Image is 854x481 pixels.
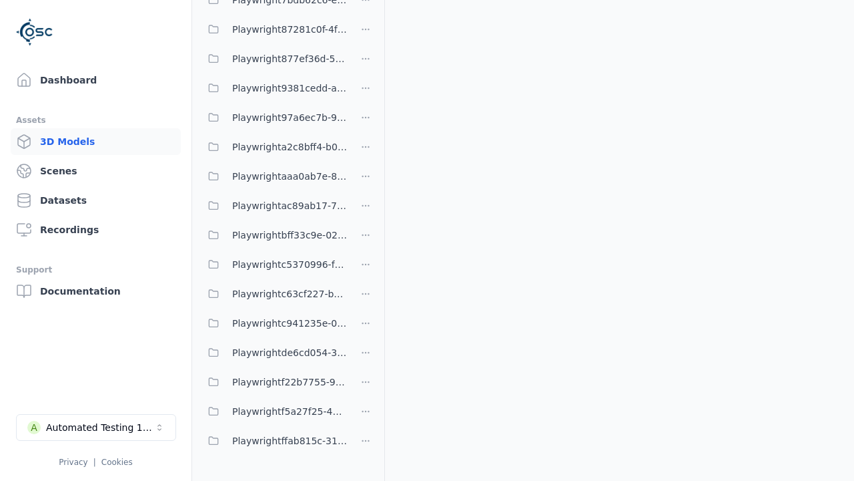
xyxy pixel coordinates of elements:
[11,128,181,155] a: 3D Models
[232,315,347,331] span: Playwrightc941235e-0b6c-43b1-9b5f-438aa732d279
[232,345,347,361] span: Playwrightde6cd054-3529-4dff-b662-7b152dabda49
[93,458,96,467] span: |
[200,398,347,425] button: Playwrightf5a27f25-4b21-40df-860f-4385a207a8a6
[232,227,347,243] span: Playwrightbff33c9e-02f1-4be8-8443-6e9f5334e6c0
[11,187,181,214] a: Datasets
[16,414,176,441] button: Select a workspace
[200,428,347,454] button: Playwrightffab815c-3132-4ca9-9321-41b7911218bf
[200,281,347,307] button: Playwrightc63cf227-b350-41d0-b87c-414ab19a80cd
[200,369,347,395] button: Playwrightf22b7755-9f13-4c77-9466-1ba9964cd8f7
[27,421,41,434] div: A
[16,112,175,128] div: Assets
[232,286,347,302] span: Playwrightc63cf227-b350-41d0-b87c-414ab19a80cd
[16,13,53,51] img: Logo
[232,198,347,214] span: Playwrightac89ab17-7bbd-4282-bb63-b897c0b85846
[232,110,347,126] span: Playwright97a6ec7b-9dec-45d7-98ef-5e87a5181b08
[11,158,181,184] a: Scenes
[200,251,347,278] button: Playwrightc5370996-fc8e-4363-a68c-af44e6d577c9
[200,192,347,219] button: Playwrightac89ab17-7bbd-4282-bb63-b897c0b85846
[232,168,347,184] span: Playwrightaaa0ab7e-8b4b-4e11-b577-af0a429b69ce
[11,278,181,305] a: Documentation
[59,458,87,467] a: Privacy
[200,75,347,102] button: Playwright9381cedd-ae9d-42be-86c6-0f4f6557f782
[200,310,347,337] button: Playwrightc941235e-0b6c-43b1-9b5f-438aa732d279
[232,139,347,155] span: Playwrighta2c8bff4-b0e8-4fa5-90bf-e604fce5bc4d
[16,262,175,278] div: Support
[200,45,347,72] button: Playwright877ef36d-544b-4aa3-b5b5-859afc0cca29
[232,404,347,420] span: Playwrightf5a27f25-4b21-40df-860f-4385a207a8a6
[232,257,347,273] span: Playwrightc5370996-fc8e-4363-a68c-af44e6d577c9
[200,222,347,249] button: Playwrightbff33c9e-02f1-4be8-8443-6e9f5334e6c0
[232,433,347,449] span: Playwrightffab815c-3132-4ca9-9321-41b7911218bf
[101,458,133,467] a: Cookies
[232,374,347,390] span: Playwrightf22b7755-9f13-4c77-9466-1ba9964cd8f7
[46,421,154,434] div: Automated Testing 1 - Playwright
[232,21,347,37] span: Playwright87281c0f-4f4a-4173-bef9-420ef006671d
[232,51,347,67] span: Playwright877ef36d-544b-4aa3-b5b5-859afc0cca29
[11,67,181,94] a: Dashboard
[200,134,347,160] button: Playwrighta2c8bff4-b0e8-4fa5-90bf-e604fce5bc4d
[200,104,347,131] button: Playwright97a6ec7b-9dec-45d7-98ef-5e87a5181b08
[200,339,347,366] button: Playwrightde6cd054-3529-4dff-b662-7b152dabda49
[232,80,347,96] span: Playwright9381cedd-ae9d-42be-86c6-0f4f6557f782
[11,216,181,243] a: Recordings
[200,163,347,190] button: Playwrightaaa0ab7e-8b4b-4e11-b577-af0a429b69ce
[200,16,347,43] button: Playwright87281c0f-4f4a-4173-bef9-420ef006671d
